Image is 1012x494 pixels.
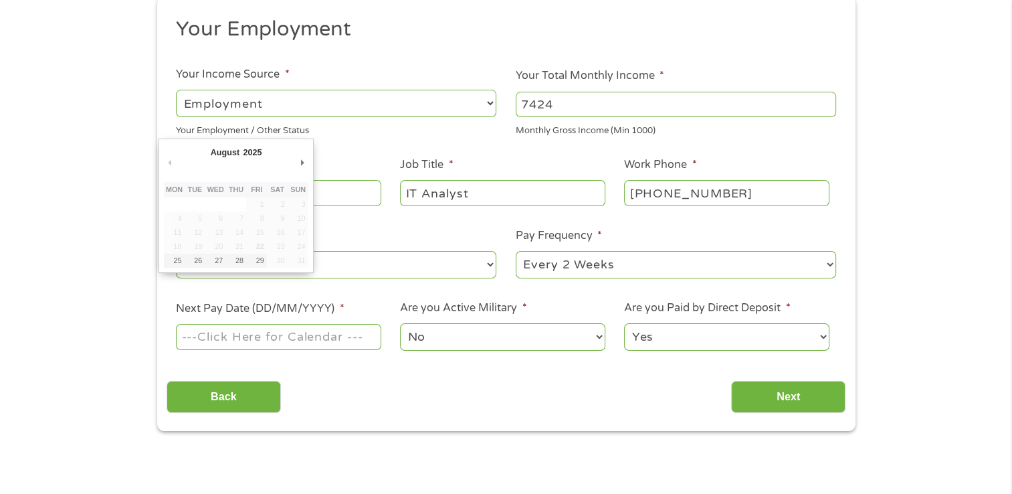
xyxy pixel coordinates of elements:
[516,92,836,117] input: 1800
[188,185,203,193] abbr: Tuesday
[516,229,602,243] label: Pay Frequency
[176,120,496,138] div: Your Employment / Other Status
[290,185,306,193] abbr: Sunday
[166,185,183,193] abbr: Monday
[164,154,176,172] button: Previous Month
[167,381,281,414] input: Back
[229,185,243,193] abbr: Thursday
[246,254,267,268] button: 29
[270,185,284,193] abbr: Saturday
[296,154,308,172] button: Next Month
[516,69,664,83] label: Your Total Monthly Income
[400,158,453,172] label: Job Title
[164,254,185,268] button: 25
[731,381,845,414] input: Next
[176,16,826,43] h2: Your Employment
[176,68,289,82] label: Your Income Source
[241,144,264,162] div: 2025
[400,301,526,315] label: Are you Active Military
[176,324,381,349] input: Use the arrow keys to pick a date
[624,301,790,315] label: Are you Paid by Direct Deposit
[176,302,344,316] label: Next Pay Date (DD/MM/YYYY)
[207,185,224,193] abbr: Wednesday
[205,254,226,268] button: 27
[209,144,241,162] div: August
[624,158,696,172] label: Work Phone
[400,180,605,205] input: Cashier
[624,180,829,205] input: (231) 754-4010
[516,120,836,138] div: Monthly Gross Income (Min 1000)
[185,254,205,268] button: 26
[251,185,262,193] abbr: Friday
[226,254,247,268] button: 28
